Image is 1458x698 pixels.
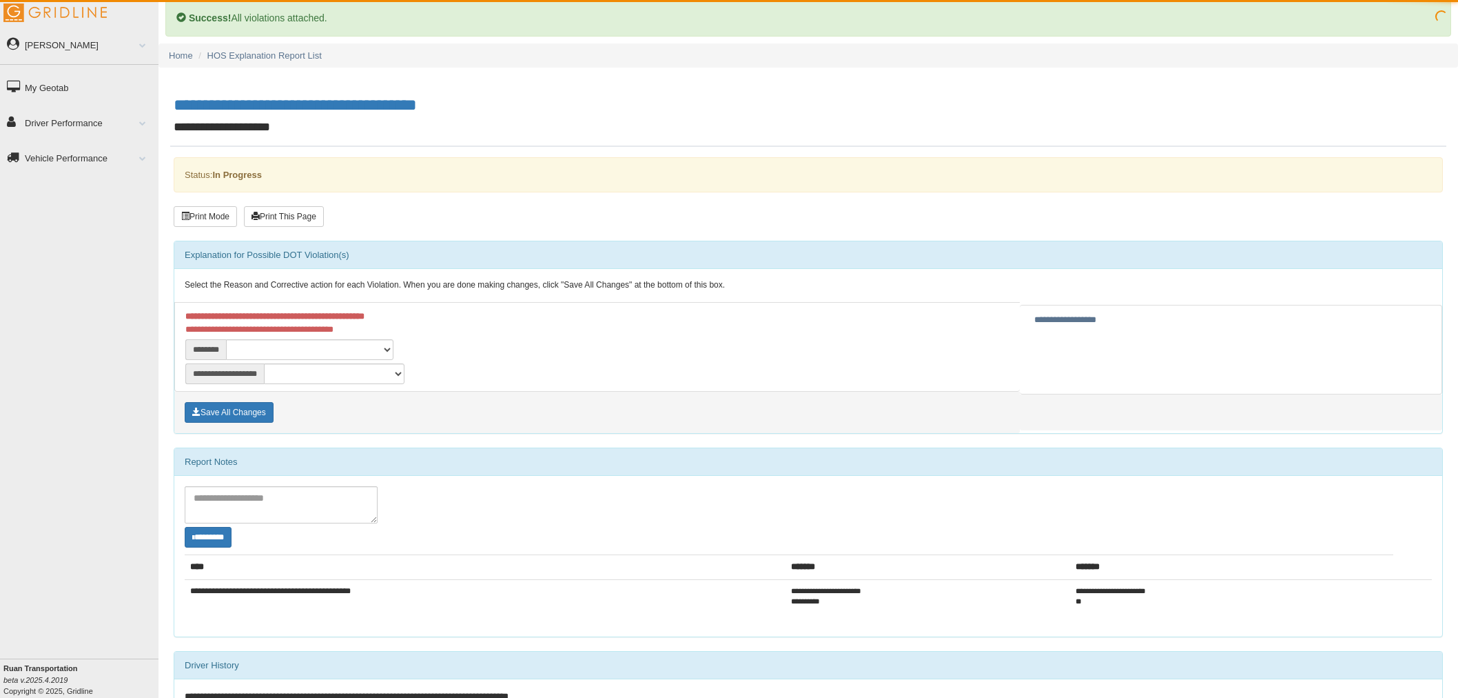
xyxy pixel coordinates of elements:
button: Save [185,402,274,423]
img: Gridline [3,3,107,22]
div: Explanation for Possible DOT Violation(s) [174,241,1442,269]
b: Ruan Transportation [3,664,78,672]
div: Status: [174,157,1443,192]
i: beta v.2025.4.2019 [3,676,68,684]
a: HOS Explanation Report List [207,50,322,61]
div: Select the Reason and Corrective action for each Violation. When you are done making changes, cli... [174,269,1442,302]
button: Change Filter Options [185,527,232,548]
b: Success! [189,12,231,23]
a: Home [169,50,193,61]
div: Copyright © 2025, Gridline [3,663,158,697]
div: Report Notes [174,448,1442,476]
button: Print Mode [174,206,237,227]
div: Driver History [174,652,1442,679]
button: Print This Page [244,206,324,227]
strong: In Progress [212,170,262,180]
